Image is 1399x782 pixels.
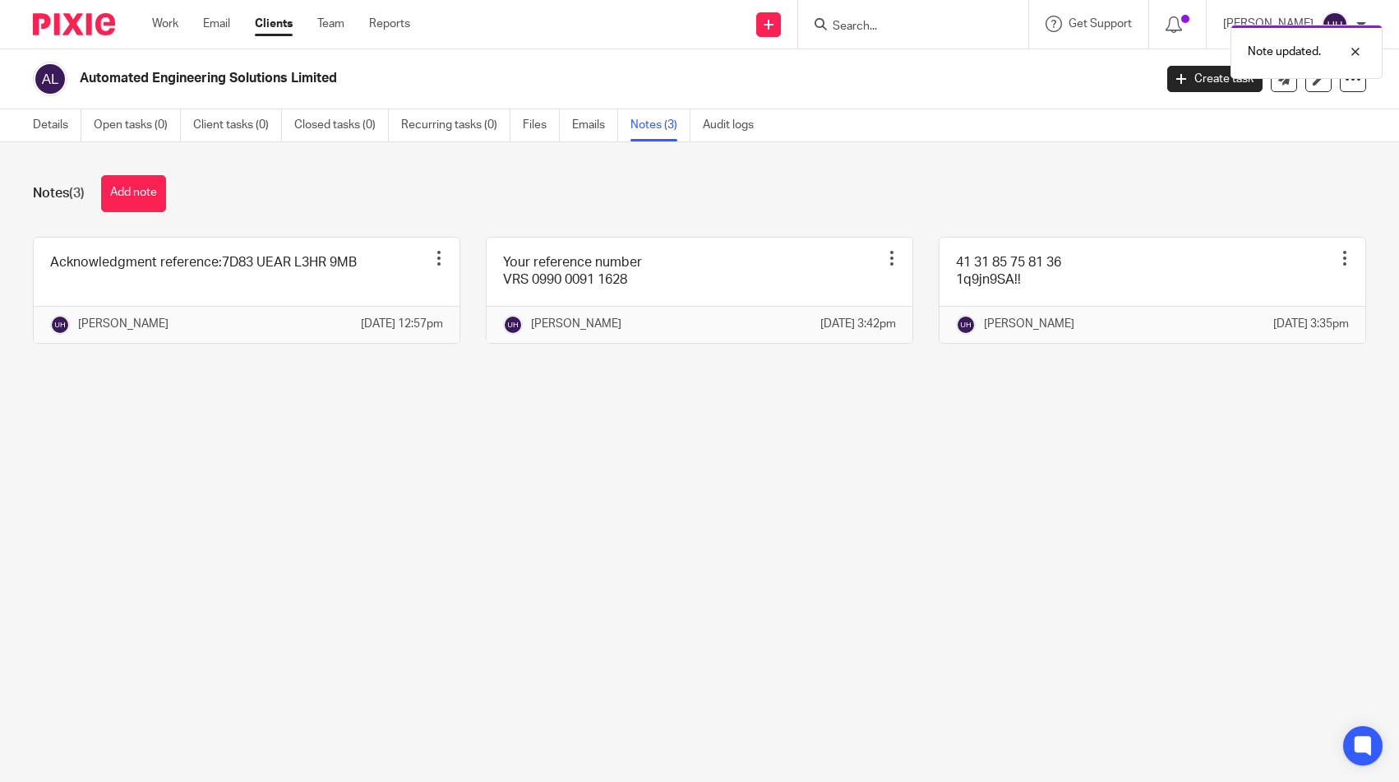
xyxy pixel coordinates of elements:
[33,109,81,141] a: Details
[317,16,344,32] a: Team
[369,16,410,32] a: Reports
[33,185,85,202] h1: Notes
[33,13,115,35] img: Pixie
[294,109,389,141] a: Closed tasks (0)
[503,315,523,335] img: svg%3E
[820,316,896,332] p: [DATE] 3:42pm
[703,109,766,141] a: Audit logs
[1248,44,1321,60] p: Note updated.
[255,16,293,32] a: Clients
[203,16,230,32] a: Email
[630,109,690,141] a: Notes (3)
[1167,66,1263,92] a: Create task
[50,315,70,335] img: svg%3E
[193,109,282,141] a: Client tasks (0)
[531,316,621,332] p: [PERSON_NAME]
[80,70,930,87] h2: Automated Engineering Solutions Limited
[984,316,1074,332] p: [PERSON_NAME]
[78,316,169,332] p: [PERSON_NAME]
[401,109,510,141] a: Recurring tasks (0)
[101,175,166,212] button: Add note
[33,62,67,96] img: svg%3E
[361,316,443,332] p: [DATE] 12:57pm
[1322,12,1348,38] img: svg%3E
[152,16,178,32] a: Work
[94,109,181,141] a: Open tasks (0)
[523,109,560,141] a: Files
[956,315,976,335] img: svg%3E
[1273,316,1349,332] p: [DATE] 3:35pm
[69,187,85,200] span: (3)
[572,109,618,141] a: Emails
